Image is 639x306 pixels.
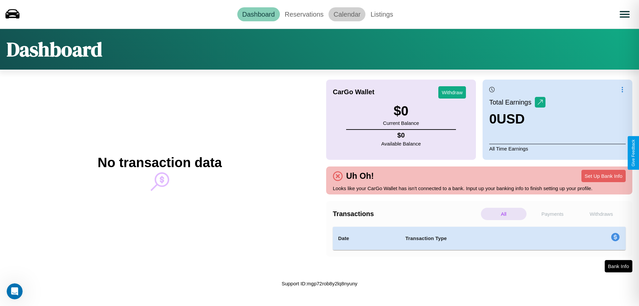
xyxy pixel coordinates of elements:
p: Looks like your CarGo Wallet has isn't connected to a bank. Input up your banking info to finish ... [333,184,626,193]
a: Calendar [328,7,365,21]
iframe: Intercom live chat [7,283,23,299]
h4: $ 0 [381,132,421,139]
a: Dashboard [237,7,280,21]
div: Give Feedback [631,140,636,166]
h1: Dashboard [7,36,102,63]
table: simple table [333,227,626,250]
h2: No transaction data [98,155,222,170]
p: Support ID: mgp72rob8y2lq8nyuny [282,279,357,288]
a: Listings [365,7,398,21]
h3: $ 0 [383,104,419,119]
p: All Time Earnings [489,144,626,153]
h4: CarGo Wallet [333,88,374,96]
h4: Transaction Type [405,234,556,242]
button: Bank Info [605,260,632,272]
button: Open menu [615,5,634,24]
h3: 0 USD [489,112,545,127]
button: Withdraw [438,86,466,99]
h4: Uh Oh! [343,171,377,181]
p: Payments [530,208,575,220]
p: All [481,208,527,220]
p: Total Earnings [489,96,535,108]
p: Available Balance [381,139,421,148]
button: Set Up Bank Info [581,170,626,182]
h4: Date [338,234,395,242]
p: Withdraws [578,208,624,220]
h4: Transactions [333,210,479,218]
p: Current Balance [383,119,419,128]
a: Reservations [280,7,329,21]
